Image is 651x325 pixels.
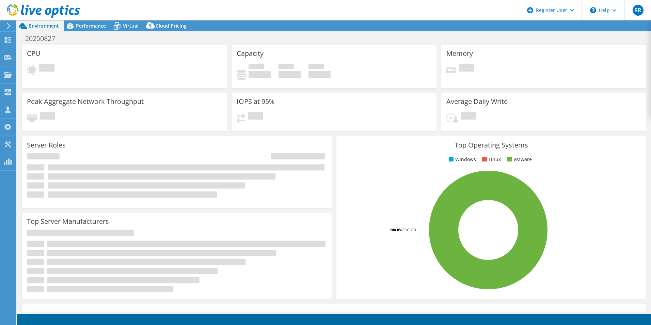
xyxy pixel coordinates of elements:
span: Pending [39,64,54,73]
h3: IOPS at 95% [237,98,275,105]
span: Total [308,64,324,71]
h1: 20250827 [22,35,66,42]
svg: \n [590,7,596,13]
span: Pending [248,112,263,121]
h3: CPU [27,50,41,57]
h4: 0 GiB [308,71,331,78]
h3: Memory [446,50,473,57]
h3: Capacity [237,50,264,57]
span: Cloud Pricing [156,22,187,29]
li: Windows [447,156,476,163]
h4: 0 GiB [249,71,271,78]
span: Pending [40,112,55,121]
span: Environment [29,22,59,29]
span: Used [249,64,264,71]
h3: Peak Aggregate Network Throughput [27,98,144,105]
span: Performance [76,22,106,29]
span: Pending [461,112,476,121]
span: Free [279,64,294,71]
span: RR [633,5,644,16]
span: Pending [459,64,474,73]
h3: Average Daily Write [446,98,508,105]
li: VMware [505,156,532,163]
tspan: ESXi 7.0 [402,227,416,232]
tspan: 100.0% [390,227,402,232]
li: Linux [480,156,501,163]
h3: Top Operating Systems [342,141,641,149]
span: Virtual [123,22,139,29]
h4: 0 GiB [279,71,301,78]
h3: Server Roles [27,141,66,149]
h3: Top Server Manufacturers [27,218,109,225]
